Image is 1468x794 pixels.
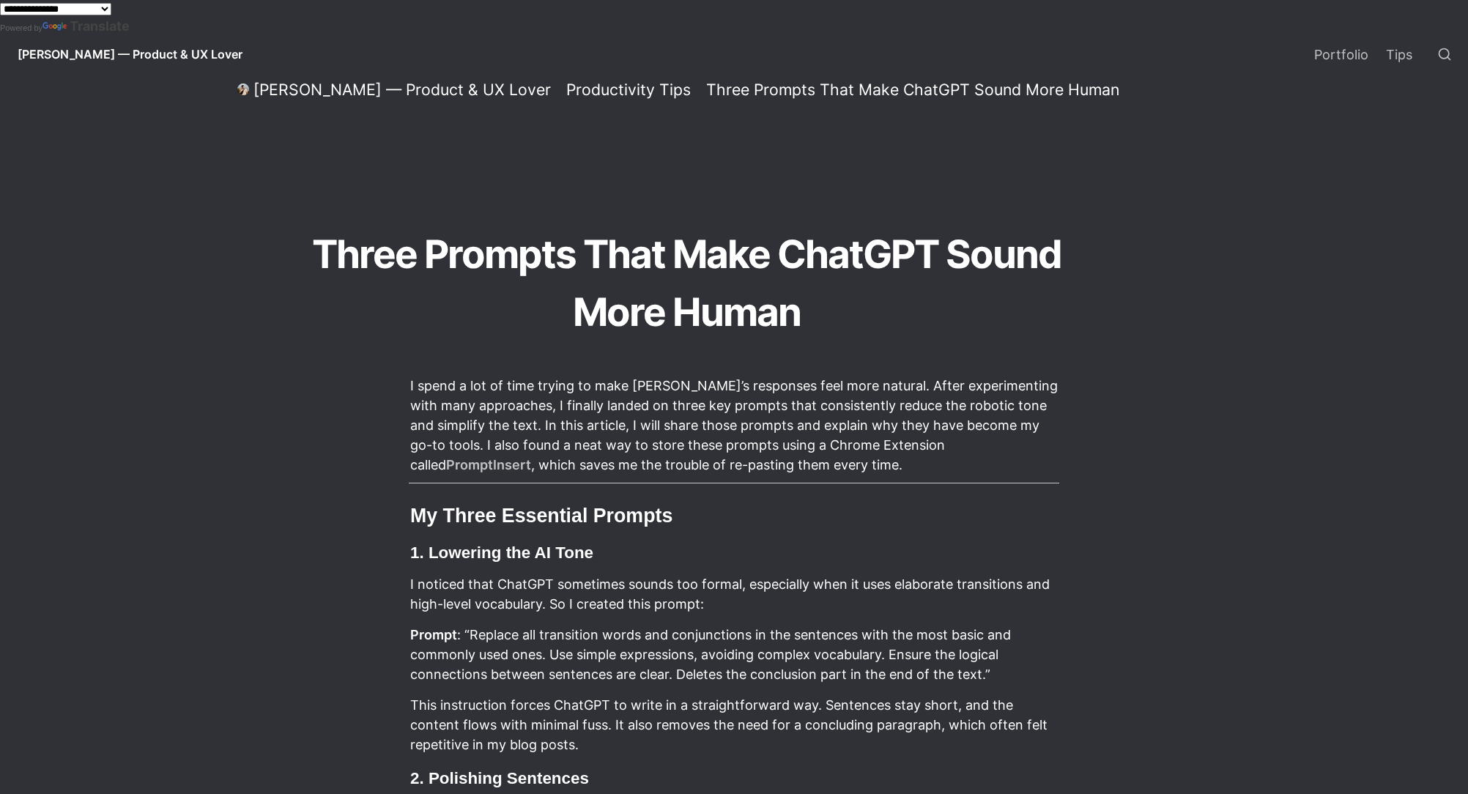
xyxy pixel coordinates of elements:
span: [PERSON_NAME] — Product & UX Lover [18,47,242,62]
a: Productivity Tips [562,81,695,98]
p: I spend a lot of time trying to make [PERSON_NAME]’s responses feel more natural. After experimen... [409,374,1059,477]
strong: Prompt [410,627,457,642]
h3: 1. Lowering the AI Tone [409,540,1059,565]
p: : “Replace all transition words and conjunctions in the sentences with the most basic and commonl... [409,623,1059,686]
a: Tips [1377,34,1421,75]
div: [PERSON_NAME] — Product & UX Lover [253,80,551,100]
div: Three Prompts That Make ChatGPT Sound More Human [706,80,1119,100]
h1: Three Prompts That Make ChatGPT Sound More Human [291,224,1082,344]
span: / [697,84,700,96]
span: / [557,84,560,96]
a: PromptInsert [446,457,531,472]
a: [PERSON_NAME] — Product & UX Lover [233,81,555,98]
h2: My Three Essential Prompts [409,501,1059,531]
img: Google Translate [42,22,70,32]
a: Translate [42,18,130,34]
img: Daniel Lee — Product & UX Lover [237,84,249,95]
a: Portfolio [1305,34,1377,75]
h3: 2. Polishing Sentences [409,765,1059,791]
a: [PERSON_NAME] — Product & UX Lover [6,34,254,75]
a: Three Prompts That Make ChatGPT Sound More Human [702,81,1124,98]
div: Productivity Tips [566,80,691,100]
p: This instruction forces ChatGPT to write in a straightforward way. Sentences stay short, and the ... [409,693,1059,757]
p: I noticed that ChatGPT sometimes sounds too formal, especially when it uses elaborate transitions... [409,572,1059,616]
